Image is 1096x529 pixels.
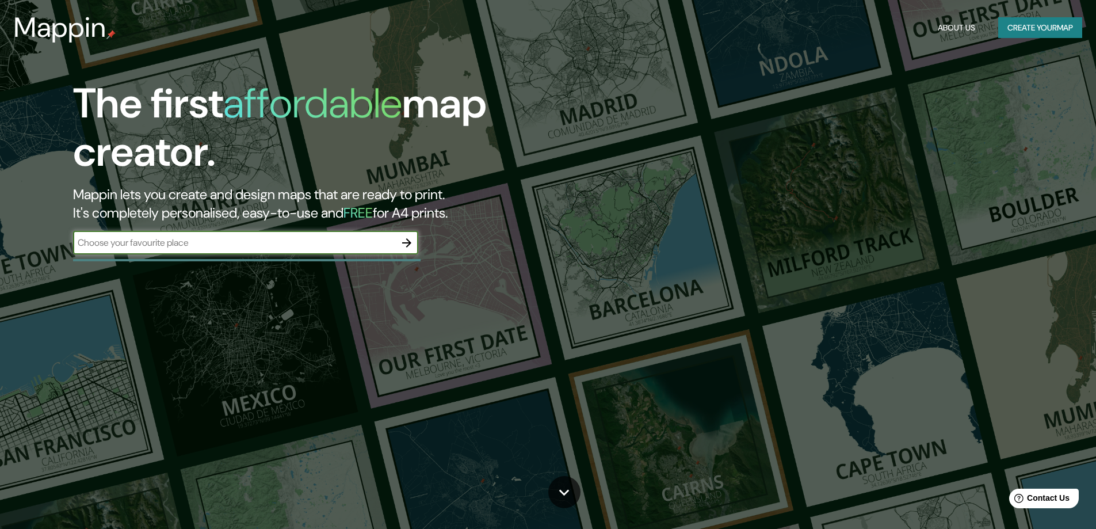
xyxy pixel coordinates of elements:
h2: Mappin lets you create and design maps that are ready to print. It's completely personalised, eas... [73,185,621,222]
h5: FREE [343,204,373,222]
h3: Mappin [14,12,106,44]
iframe: Help widget launcher [994,484,1083,516]
h1: affordable [223,77,402,130]
h1: The first map creator. [73,79,621,185]
button: Create yourmap [998,17,1082,39]
button: About Us [933,17,980,39]
img: mappin-pin [106,30,116,39]
input: Choose your favourite place [73,236,395,249]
